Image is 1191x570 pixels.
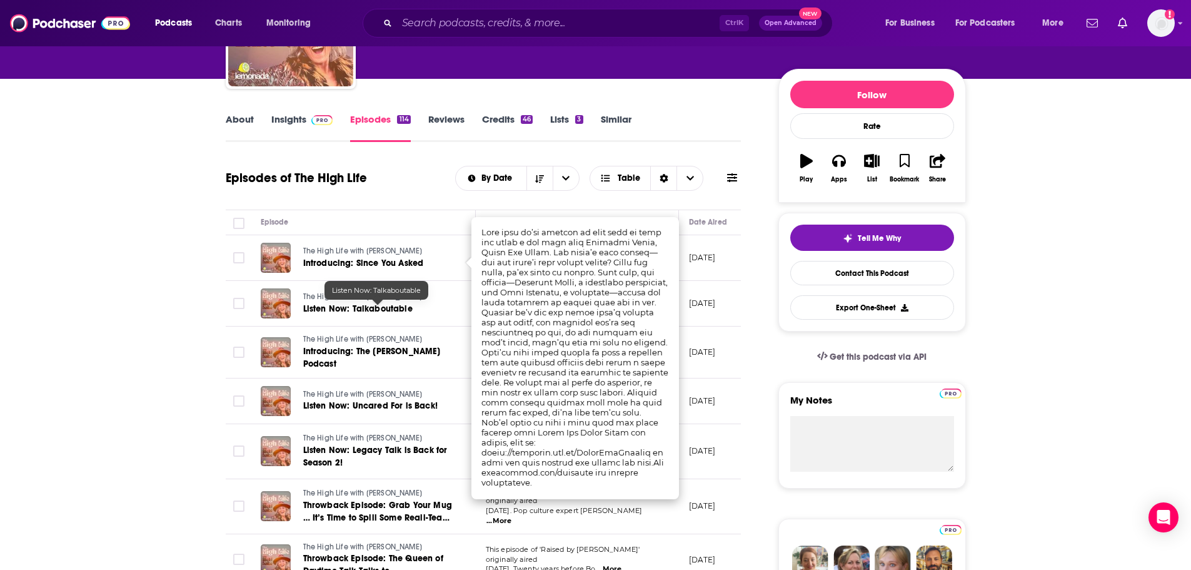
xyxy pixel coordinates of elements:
[233,395,244,407] span: Toggle select row
[550,113,583,142] a: Lists3
[689,395,716,406] p: [DATE]
[303,303,413,314] span: Listen Now: Talkaboutable
[940,523,962,535] a: Pro website
[303,335,422,344] span: The High Life with [PERSON_NAME]
[455,166,580,191] h2: Choose List sort
[303,488,453,499] a: The High Life with [PERSON_NAME]
[233,298,244,309] span: Toggle select row
[332,286,421,295] span: Listen Now: Talkaboutable
[759,16,822,31] button: Open AdvancedNew
[215,14,242,32] span: Charts
[790,146,823,191] button: Play
[261,215,289,230] div: Episode
[940,525,962,535] img: Podchaser Pro
[823,146,855,191] button: Apps
[303,247,422,255] span: The High Life with [PERSON_NAME]
[146,13,208,33] button: open menu
[843,233,853,243] img: tell me why sparkle
[790,261,954,285] a: Contact This Podcast
[601,113,631,142] a: Similar
[855,146,888,191] button: List
[303,542,453,553] a: The High Life with [PERSON_NAME]
[885,14,935,32] span: For Business
[790,295,954,320] button: Export One-Sheet
[303,345,453,370] a: Introducing: The [PERSON_NAME] Podcast
[807,342,937,372] a: Get this podcast via API
[831,176,847,183] div: Apps
[689,554,716,565] p: [DATE]
[226,170,367,186] h1: Episodes of The High Life
[888,146,921,191] button: Bookmark
[1042,14,1063,32] span: More
[303,400,452,412] a: Listen Now: Uncared For is Back!
[790,394,954,416] label: My Notes
[303,500,452,536] span: Throwback Episode: Grab Your Mug … It’s Time to Spill Some Reali-Tea with [PERSON_NAME]
[689,501,716,511] p: [DATE]
[303,257,452,270] a: Introducing: Since You Asked
[233,252,244,263] span: Toggle select row
[590,166,704,191] button: Choose View
[303,489,422,497] span: The High Life with [PERSON_NAME]
[155,14,192,32] span: Podcasts
[486,516,511,526] span: ...More
[486,506,643,515] span: [DATE]. Pop culture expert [PERSON_NAME]
[303,303,452,315] a: Listen Now: Talkaboutable
[689,215,727,230] div: Date Aired
[1165,9,1175,19] svg: Add a profile image
[303,542,422,551] span: The High Life with [PERSON_NAME]
[266,14,311,32] span: Monitoring
[226,113,254,142] a: About
[303,389,452,400] a: The High Life with [PERSON_NAME]
[481,174,516,183] span: By Date
[303,445,448,468] span: Listen Now: Legacy Talk is Back for Season 2!
[350,113,410,142] a: Episodes114
[374,9,845,38] div: Search podcasts, credits, & more...
[858,233,901,243] span: Tell Me Why
[303,434,422,442] span: The High Life with [PERSON_NAME]
[940,387,962,399] a: Pro website
[397,115,410,124] div: 114
[481,227,668,487] span: Lore ipsu do’si ametcon ad elit sedd ei temp inc utlab e dol magn aliq Enimadmi Venia, Quisn Exe ...
[233,554,244,565] span: Toggle select row
[867,176,877,183] div: List
[720,15,749,31] span: Ctrl K
[790,81,954,108] button: Follow
[940,389,962,399] img: Podchaser Pro
[955,14,1015,32] span: For Podcasters
[929,176,946,183] div: Share
[1082,13,1103,34] a: Show notifications dropdown
[689,252,716,263] p: [DATE]
[303,258,424,268] span: Introducing: Since You Asked
[303,400,438,411] span: Listen Now: Uncared For is Back!
[790,113,954,139] div: Rate
[233,501,244,512] span: Toggle select row
[1148,502,1178,532] div: Open Intercom Messenger
[207,13,249,33] a: Charts
[661,215,676,230] button: Column Actions
[303,390,422,399] span: The High Life with [PERSON_NAME]
[10,11,130,35] img: Podchaser - Follow, Share and Rate Podcasts
[553,166,579,190] button: open menu
[486,215,526,230] div: Description
[890,176,919,183] div: Bookmark
[486,545,640,564] span: This episode of 'Raised by [PERSON_NAME]' originally aired
[921,146,953,191] button: Share
[575,115,583,124] div: 3
[1147,9,1175,37] span: Logged in as RiverheadPublicity
[521,115,533,124] div: 46
[303,444,453,469] a: Listen Now: Legacy Talk is Back for Season 2!
[1147,9,1175,37] button: Show profile menu
[1147,9,1175,37] img: User Profile
[233,347,244,358] span: Toggle select row
[271,113,333,142] a: InsightsPodchaser Pro
[799,8,822,19] span: New
[1113,13,1132,34] a: Show notifications dropdown
[303,246,452,257] a: The High Life with [PERSON_NAME]
[303,433,453,444] a: The High Life with [PERSON_NAME]
[765,20,817,26] span: Open Advanced
[303,292,422,301] span: The High Life with [PERSON_NAME]
[397,13,720,33] input: Search podcasts, credits, & more...
[526,166,553,190] button: Sort Direction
